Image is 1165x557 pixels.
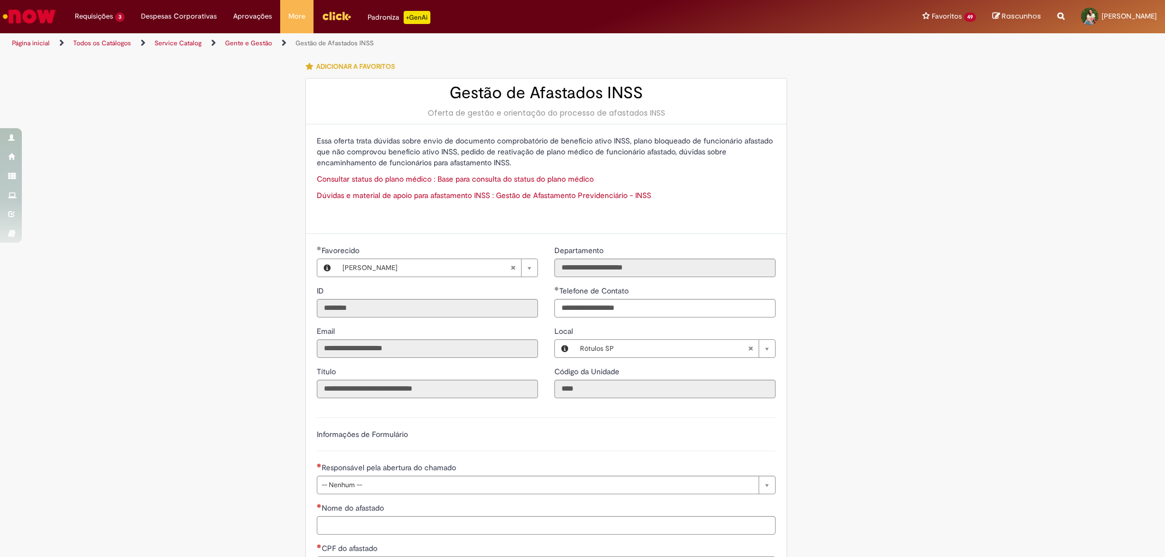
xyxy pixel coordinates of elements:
[12,39,50,47] a: Página inicial
[75,11,113,22] span: Requisições
[317,504,322,508] span: Necessários
[342,259,510,277] span: [PERSON_NAME]
[1102,11,1157,21] span: [PERSON_NAME]
[73,39,131,47] a: Todos os Catálogos
[233,11,272,22] span: Aprovações
[322,463,458,472] span: Responsável pela abertura do chamado
[317,84,776,102] h2: Gestão de Afastados INSS
[580,340,748,357] span: Rótulos SP
[932,11,962,22] span: Favoritos
[554,245,606,255] span: Somente leitura - Departamento
[317,190,651,200] a: Dúvidas e material de apoio para afastamento INSS : Gestão de Afastamento Previdenciário - INSS
[317,339,538,358] input: Email
[322,476,753,494] span: -- Nenhum --
[505,259,521,277] abbr: Limpar campo Favorecido
[555,340,575,357] button: Local, Visualizar este registro Rótulos SP
[8,33,768,53] ul: Trilhas de página
[115,13,125,22] span: 3
[992,11,1041,22] a: Rascunhos
[337,259,537,277] a: [PERSON_NAME]Limpar campo Favorecido
[322,8,351,24] img: click_logo_yellow_360x200.png
[554,259,776,277] input: Departamento
[1002,11,1041,21] span: Rascunhos
[322,245,362,255] span: Necessários - Favorecido
[317,174,594,184] a: Consultar status do plano médico : Base para consulta do status do plano médico
[317,326,337,337] label: Somente leitura - Email
[288,11,305,22] span: More
[317,107,776,118] div: Oferta de gestão e orientação do processo de afastados INSS
[368,11,430,24] div: Padroniza
[317,285,326,296] label: Somente leitura - ID
[317,135,776,168] p: Essa oferta trata dúvidas sobre envio de documento comprobatório de benefício ativo INSS, plano b...
[317,246,322,250] span: Obrigatório Preenchido
[317,366,338,377] label: Somente leitura - Título
[225,39,272,47] a: Gente e Gestão
[964,13,976,22] span: 49
[404,11,430,24] p: +GenAi
[554,245,606,256] label: Somente leitura - Departamento
[575,340,775,357] a: Rótulos SPLimpar campo Local
[141,11,217,22] span: Despesas Corporativas
[305,55,401,78] button: Adicionar a Favoritos
[742,340,759,357] abbr: Limpar campo Local
[1,5,57,27] img: ServiceNow
[322,543,380,553] span: CPF do afastado
[317,463,322,468] span: Necessários
[317,367,338,376] span: Somente leitura - Título
[554,299,776,318] input: Telefone de Contato
[559,286,631,296] span: Telefone de Contato
[554,380,776,398] input: Código da Unidade
[155,39,202,47] a: Service Catalog
[554,286,559,291] span: Obrigatório Preenchido
[554,366,622,377] label: Somente leitura - Código da Unidade
[317,380,538,398] input: Título
[554,326,575,336] span: Local
[554,367,622,376] span: Somente leitura - Código da Unidade
[317,429,408,439] label: Informações de Formulário
[316,62,395,71] span: Adicionar a Favoritos
[317,326,337,336] span: Somente leitura - Email
[317,516,776,535] input: Nome do afastado
[295,39,374,47] a: Gestão de Afastados INSS
[317,299,538,318] input: ID
[317,544,322,548] span: Necessários
[317,259,337,277] button: Favorecido, Visualizar este registro Tamiris De Andrade Teixeira
[322,503,386,513] span: Nome do afastado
